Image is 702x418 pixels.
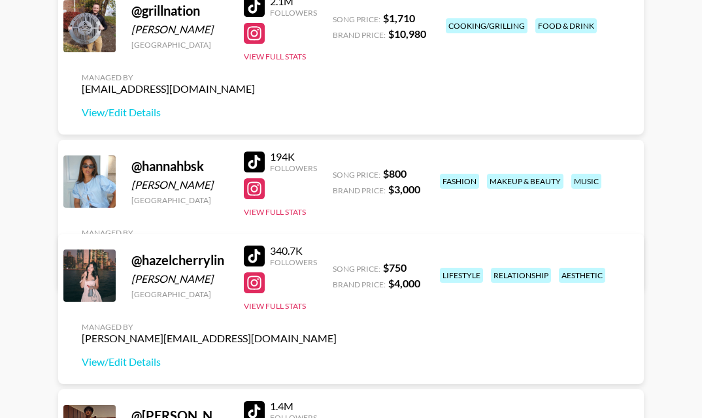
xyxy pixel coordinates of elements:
[82,72,255,82] div: Managed By
[131,195,228,205] div: [GEOGRAPHIC_DATA]
[270,163,317,173] div: Followers
[571,174,601,189] div: music
[244,207,306,217] button: View Full Stats
[333,264,380,274] span: Song Price:
[333,280,386,289] span: Brand Price:
[388,27,426,40] strong: $ 10,980
[333,170,380,180] span: Song Price:
[131,178,228,191] div: [PERSON_NAME]
[383,12,415,24] strong: $ 1,710
[131,23,228,36] div: [PERSON_NAME]
[270,257,317,267] div: Followers
[82,332,337,345] div: [PERSON_NAME][EMAIL_ADDRESS][DOMAIN_NAME]
[131,158,228,174] div: @ hannahbsk
[82,228,337,238] div: Managed By
[82,355,337,368] a: View/Edit Details
[383,261,407,274] strong: $ 750
[82,106,255,119] a: View/Edit Details
[491,268,551,283] div: relationship
[82,82,255,95] div: [EMAIL_ADDRESS][DOMAIN_NAME]
[446,18,527,33] div: cooking/grilling
[131,289,228,299] div: [GEOGRAPHIC_DATA]
[333,30,386,40] span: Brand Price:
[131,40,228,50] div: [GEOGRAPHIC_DATA]
[270,150,317,163] div: 194K
[82,322,337,332] div: Managed By
[383,167,407,180] strong: $ 800
[487,174,563,189] div: makeup & beauty
[388,277,420,289] strong: $ 4,000
[440,174,479,189] div: fashion
[333,14,380,24] span: Song Price:
[559,268,605,283] div: aesthetic
[244,52,306,61] button: View Full Stats
[131,3,228,19] div: @ grillnation
[270,400,317,413] div: 1.4M
[244,301,306,311] button: View Full Stats
[270,8,317,18] div: Followers
[440,268,483,283] div: lifestyle
[131,252,228,268] div: @ hazelcherrylin
[535,18,597,33] div: food & drink
[333,185,386,195] span: Brand Price:
[131,272,228,285] div: [PERSON_NAME]
[388,183,420,195] strong: $ 3,000
[270,244,317,257] div: 340.7K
